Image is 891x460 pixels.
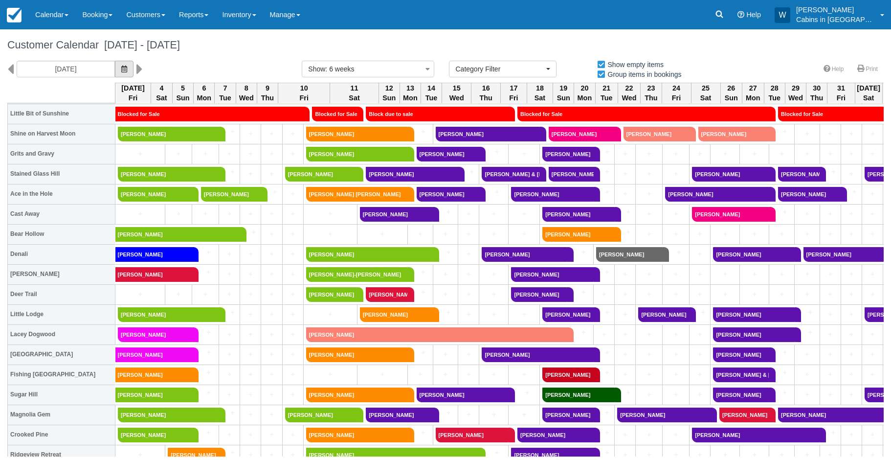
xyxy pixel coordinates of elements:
a: + [823,129,838,139]
a: + [865,229,880,239]
a: [PERSON_NAME] [549,127,615,141]
a: + [797,369,817,380]
a: + [769,207,792,217]
a: [PERSON_NAME] [713,247,794,262]
a: [PERSON_NAME] [306,347,408,362]
a: [PERSON_NAME] [436,127,540,141]
a: + [844,289,859,299]
a: + [663,247,687,257]
a: [PERSON_NAME] [360,207,433,222]
a: + [195,149,216,159]
a: + [458,167,477,177]
a: [PERSON_NAME] [366,287,407,302]
a: + [243,129,258,139]
a: [PERSON_NAME] [698,127,769,141]
a: [PERSON_NAME] [511,287,567,302]
a: [PERSON_NAME] [306,127,408,141]
a: + [285,329,301,340]
a: [PERSON_NAME] [306,247,433,262]
a: + [436,269,456,279]
a: + [638,189,660,199]
a: + [407,287,430,298]
a: + [264,309,279,320]
a: + [594,368,612,378]
span: Help [746,11,761,19]
a: + [118,289,162,299]
a: + [865,209,880,219]
a: [PERSON_NAME] [360,307,433,322]
a: + [772,229,792,239]
a: + [306,309,355,320]
a: + [638,229,660,239]
a: + [797,129,817,139]
a: + [769,388,792,398]
a: + [461,309,476,320]
a: + [264,369,279,380]
a: + [168,209,189,219]
a: + [665,169,687,179]
a: + [797,269,817,279]
button: Category Filter [449,61,557,77]
a: + [617,149,633,159]
a: + [192,388,216,398]
a: [PERSON_NAME] [306,327,568,342]
a: + [264,329,279,340]
p: Cabins in [GEOGRAPHIC_DATA] [796,15,874,24]
a: + [665,209,687,219]
span: : 6 weeks [325,65,354,73]
a: + [511,149,537,159]
a: + [594,187,612,197]
a: [PERSON_NAME] [542,207,614,222]
a: + [823,309,838,320]
a: + [713,149,737,159]
a: + [617,329,633,340]
img: checkfront-main-nav-mini-logo.png [7,8,22,23]
a: + [713,269,737,279]
a: + [665,149,687,159]
a: + [823,329,838,340]
a: + [461,269,476,279]
a: + [219,127,238,137]
a: [PERSON_NAME] [366,167,458,182]
a: [PERSON_NAME] [306,287,357,302]
a: + [360,369,405,380]
a: [PERSON_NAME] [542,227,614,242]
a: + [615,207,633,217]
a: + [742,269,766,279]
a: + [222,209,237,219]
a: + [823,149,838,159]
a: + [638,209,660,219]
a: + [617,369,633,380]
a: + [844,349,859,360]
a: + [823,229,838,239]
a: + [638,369,660,380]
a: [PERSON_NAME] [665,187,769,202]
a: + [243,289,258,299]
a: + [222,249,237,259]
a: + [617,289,633,299]
a: + [222,149,237,159]
a: + [433,247,455,257]
a: + [844,229,859,239]
a: [PERSON_NAME] [692,167,769,182]
a: + [692,369,708,380]
a: + [841,187,859,197]
a: Blocked for Sale [517,107,769,121]
a: [PERSON_NAME] [778,187,841,202]
a: + [482,309,506,320]
a: + [615,227,633,237]
a: + [243,269,258,279]
span: Category Filter [455,64,544,74]
a: + [665,289,687,299]
a: + [638,349,660,360]
a: [PERSON_NAME] [417,388,509,402]
a: [PERSON_NAME] [511,267,593,282]
a: + [511,309,537,320]
a: + [461,249,476,259]
a: + [692,229,708,239]
a: + [306,229,355,239]
a: + [797,349,817,360]
a: [PERSON_NAME] [713,347,769,362]
a: + [615,388,633,398]
a: + [192,347,216,358]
